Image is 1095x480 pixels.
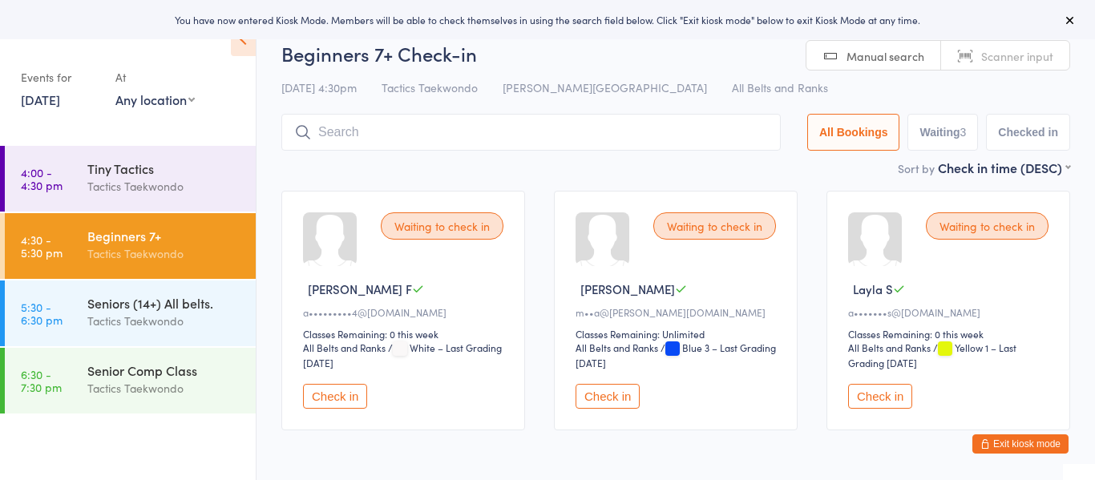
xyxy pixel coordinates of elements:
div: Classes Remaining: Unlimited [576,327,781,341]
div: Events for [21,64,99,91]
button: Check in [303,384,367,409]
span: [PERSON_NAME][GEOGRAPHIC_DATA] [503,79,707,95]
button: Check in [576,384,640,409]
span: Layla S [853,280,893,297]
button: Exit kiosk mode [972,434,1069,454]
a: [DATE] [21,91,60,108]
div: Waiting to check in [381,212,503,240]
span: Manual search [847,48,924,64]
input: Search [281,114,781,151]
a: 4:30 -5:30 pmBeginners 7+Tactics Taekwondo [5,213,256,279]
time: 5:30 - 6:30 pm [21,301,63,326]
div: Tactics Taekwondo [87,177,242,196]
span: [DATE] 4:30pm [281,79,357,95]
div: Tactics Taekwondo [87,312,242,330]
time: 6:30 - 7:30 pm [21,368,62,393]
span: Scanner input [981,48,1053,64]
span: [PERSON_NAME] [580,280,675,297]
div: Waiting to check in [926,212,1049,240]
div: 3 [960,126,967,139]
div: a•••••••s@[DOMAIN_NAME] [848,305,1053,319]
span: [PERSON_NAME] F [308,280,412,297]
label: Sort by [898,160,935,176]
div: Check in time (DESC) [938,159,1070,176]
div: You have now entered Kiosk Mode. Members will be able to check themselves in using the search fie... [26,13,1069,26]
time: 4:30 - 5:30 pm [21,233,63,259]
div: Waiting to check in [653,212,776,240]
h2: Beginners 7+ Check-in [281,40,1070,67]
button: Check in [848,384,912,409]
div: Classes Remaining: 0 this week [848,327,1053,341]
a: 6:30 -7:30 pmSenior Comp ClassTactics Taekwondo [5,348,256,413]
div: At [115,64,195,91]
a: 4:00 -4:30 pmTiny TacticsTactics Taekwondo [5,146,256,212]
div: Tactics Taekwondo [87,244,242,263]
div: Tiny Tactics [87,159,242,177]
button: All Bookings [807,114,900,151]
div: m••a@[PERSON_NAME][DOMAIN_NAME] [576,305,781,319]
div: Senior Comp Class [87,361,242,379]
div: All Belts and Ranks [303,341,386,354]
button: Waiting3 [907,114,978,151]
div: Seniors (14+) All belts. [87,294,242,312]
div: All Belts and Ranks [576,341,658,354]
time: 4:00 - 4:30 pm [21,166,63,192]
span: All Belts and Ranks [732,79,828,95]
div: a•••••••••4@[DOMAIN_NAME] [303,305,508,319]
div: All Belts and Ranks [848,341,931,354]
div: Tactics Taekwondo [87,379,242,397]
button: Checked in [986,114,1070,151]
div: Any location [115,91,195,108]
span: Tactics Taekwondo [382,79,478,95]
div: Classes Remaining: 0 this week [303,327,508,341]
div: Beginners 7+ [87,227,242,244]
a: 5:30 -6:30 pmSeniors (14+) All belts.Tactics Taekwondo [5,280,256,346]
